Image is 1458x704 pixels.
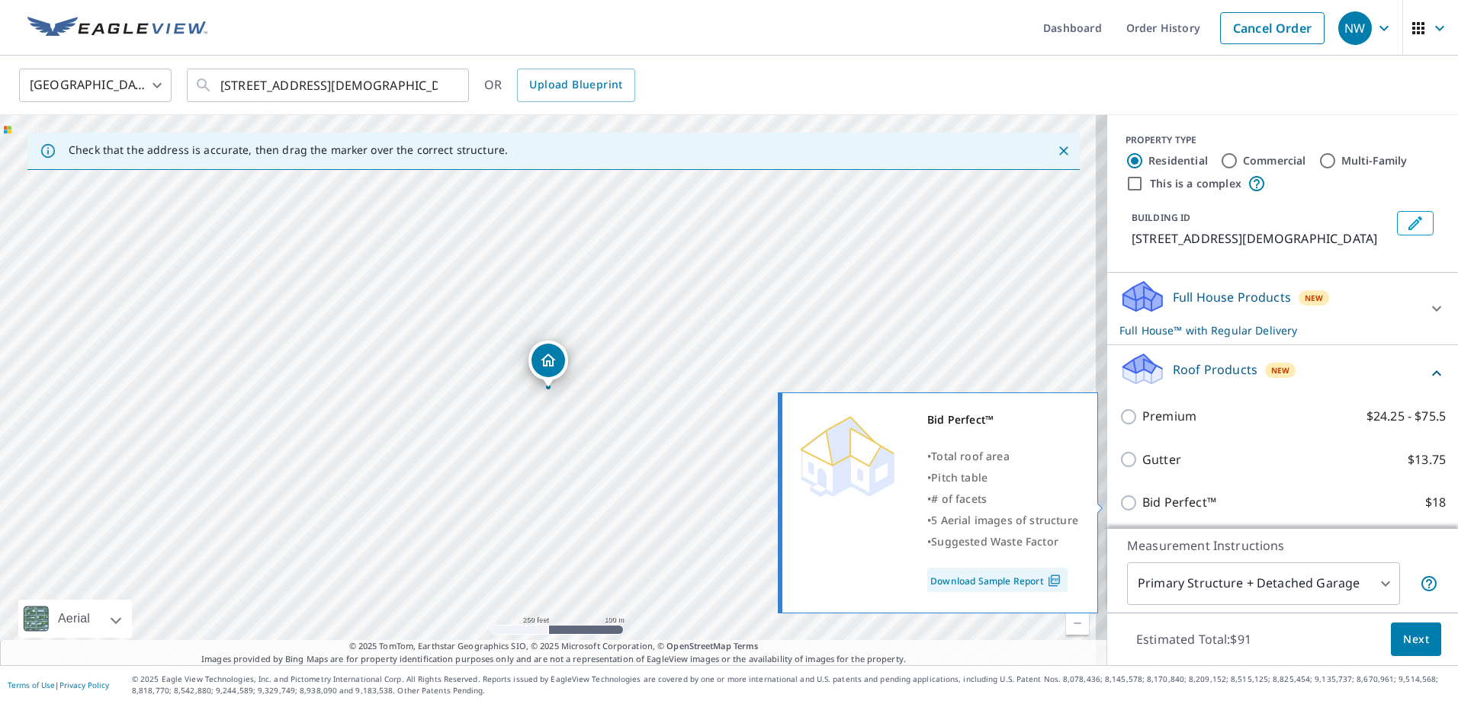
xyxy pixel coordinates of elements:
[927,409,1078,430] div: Bid Perfect™
[1403,630,1429,649] span: Next
[1338,11,1372,45] div: NW
[132,674,1450,696] p: © 2025 Eagle View Technologies, Inc. and Pictometry International Corp. All Rights Reserved. Repo...
[931,513,1078,527] span: 5 Aerial images of structure
[1397,211,1434,235] button: Edit building 1
[1305,292,1324,304] span: New
[1119,351,1446,395] div: Roof ProductsNew
[517,69,634,102] a: Upload Blueprint
[927,531,1078,552] div: •
[1127,536,1438,555] p: Measurement Instructions
[53,600,95,638] div: Aerial
[1148,153,1208,168] label: Residential
[1150,176,1241,191] label: This is a complex
[931,470,988,485] span: Pitch table
[1142,493,1216,512] p: Bid Perfect™
[794,409,901,501] img: Premium
[1124,622,1264,656] p: Estimated Total: $91
[1132,211,1190,224] p: BUILDING ID
[927,568,1068,592] a: Download Sample Report
[1126,133,1440,147] div: PROPERTY TYPE
[27,17,207,40] img: EV Logo
[931,491,987,506] span: # of facets
[1044,574,1065,587] img: Pdf Icon
[1366,407,1446,426] p: $24.25 - $75.5
[349,640,759,653] span: © 2025 TomTom, Earthstar Geographics SIO, © 2025 Microsoft Corporation, ©
[931,534,1058,549] span: Suggested Waste Factor
[666,640,731,651] a: OpenStreetMap
[59,680,109,690] a: Privacy Policy
[69,143,508,157] p: Check that the address is accurate, then drag the marker over the correct structure.
[1132,229,1391,248] p: [STREET_ADDRESS][DEMOGRAPHIC_DATA]
[1127,562,1400,605] div: Primary Structure + Detached Garage
[1119,322,1418,338] p: Full House™ with Regular Delivery
[931,449,1010,463] span: Total roof area
[927,488,1078,510] div: •
[1066,612,1089,635] a: Current Level 17, Zoom Out
[1408,450,1446,469] p: $13.75
[19,64,172,107] div: [GEOGRAPHIC_DATA]
[1142,450,1181,469] p: Gutter
[1173,288,1291,306] p: Full House Products
[1420,574,1438,593] span: Your report will include the primary structure and a detached garage if one exists.
[1271,364,1290,376] span: New
[220,64,438,107] input: Search by address or latitude-longitude
[18,600,132,638] div: Aerial
[529,75,622,94] span: Upload Blueprint
[1142,407,1196,426] p: Premium
[1391,622,1441,657] button: Next
[927,446,1078,467] div: •
[484,69,635,102] div: OR
[1425,493,1446,512] p: $18
[1119,279,1446,338] div: Full House ProductsNewFull House™ with Regular Delivery
[1220,12,1325,44] a: Cancel Order
[528,341,568,388] div: Dropped pin, building 1, Residential property, 959 Church St Mobile, AL 36604
[1243,153,1306,168] label: Commercial
[734,640,759,651] a: Terms
[1054,141,1074,161] button: Close
[927,467,1078,488] div: •
[8,680,109,690] p: |
[8,680,55,690] a: Terms of Use
[1341,153,1408,168] label: Multi-Family
[927,510,1078,531] div: •
[1173,360,1257,379] p: Roof Products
